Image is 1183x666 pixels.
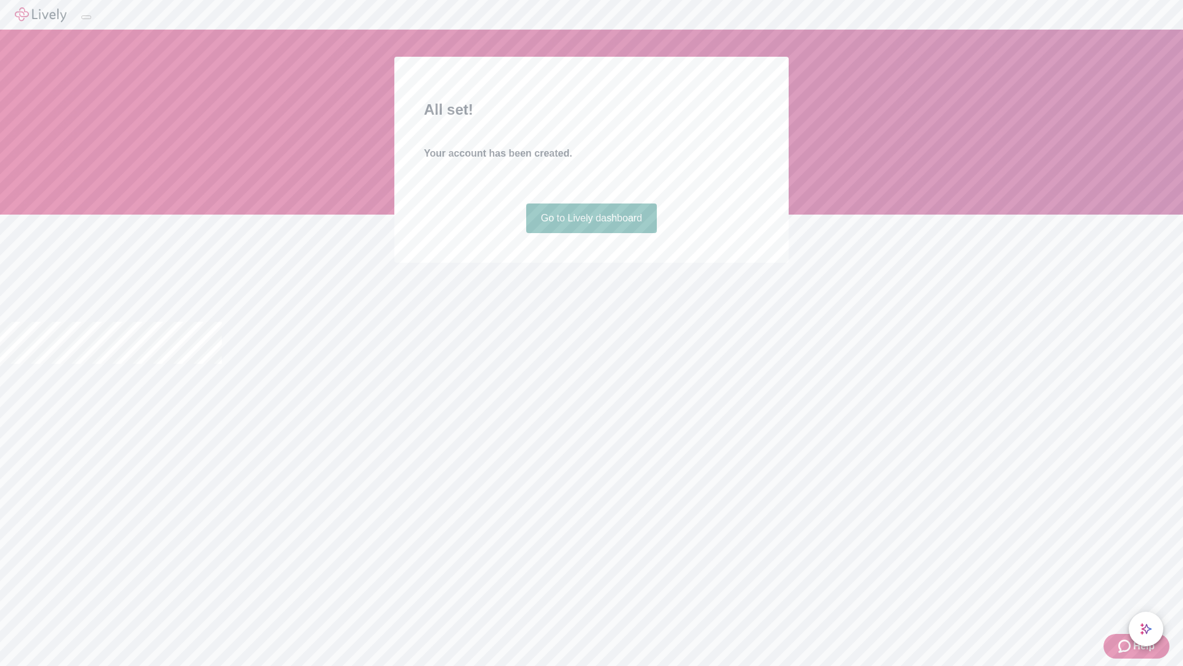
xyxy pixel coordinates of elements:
[1133,639,1155,654] span: Help
[1118,639,1133,654] svg: Zendesk support icon
[1104,634,1169,659] button: Zendesk support iconHelp
[15,7,67,22] img: Lively
[424,99,759,121] h2: All set!
[1129,612,1163,646] button: chat
[526,203,657,233] a: Go to Lively dashboard
[424,146,759,161] h4: Your account has been created.
[1140,623,1152,635] svg: Lively AI Assistant
[81,15,91,19] button: Log out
